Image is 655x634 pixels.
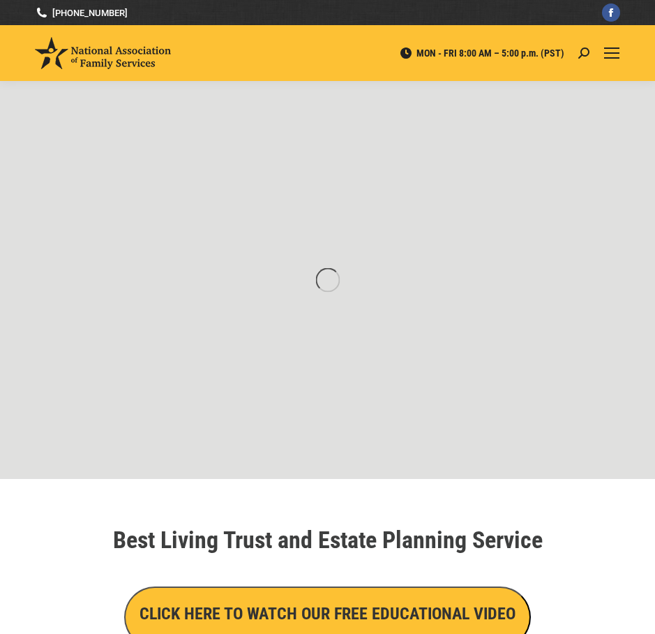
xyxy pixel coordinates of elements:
h3: CLICK HERE TO WATCH OUR FREE EDUCATIONAL VIDEO [140,602,515,626]
a: Facebook page opens in new window [602,3,620,22]
img: National Association of Family Services [35,37,171,69]
a: [PHONE_NUMBER] [35,6,128,20]
h1: Best Living Trust and Estate Planning Service [42,528,613,552]
a: CLICK HERE TO WATCH OUR FREE EDUCATIONAL VIDEO [124,607,531,622]
span: MON - FRI 8:00 AM – 5:00 p.m. (PST) [399,47,564,59]
a: Mobile menu icon [603,45,620,61]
